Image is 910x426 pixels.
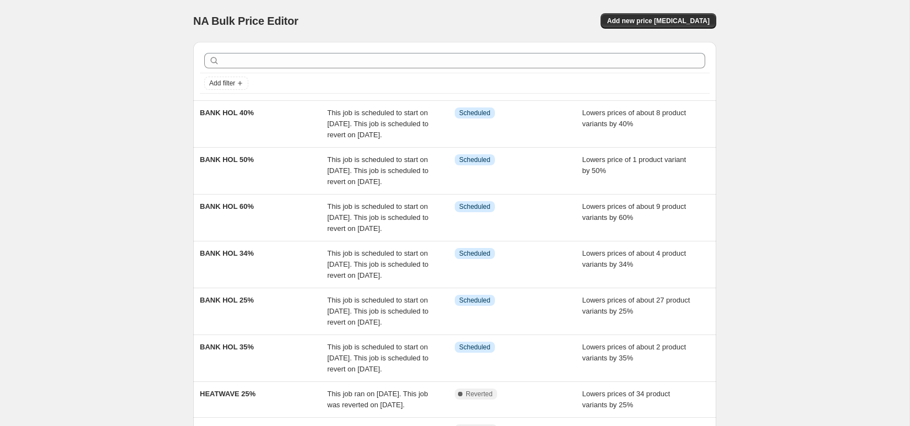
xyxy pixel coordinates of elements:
[200,155,254,164] span: BANK HOL 50%
[328,249,429,279] span: This job is scheduled to start on [DATE]. This job is scheduled to revert on [DATE].
[459,155,491,164] span: Scheduled
[328,109,429,139] span: This job is scheduled to start on [DATE]. This job is scheduled to revert on [DATE].
[459,202,491,211] span: Scheduled
[582,390,671,409] span: Lowers prices of 34 product variants by 25%
[328,390,428,409] span: This job ran on [DATE]. This job was reverted on [DATE].
[328,202,429,233] span: This job is scheduled to start on [DATE]. This job is scheduled to revert on [DATE].
[459,343,491,352] span: Scheduled
[204,77,248,90] button: Add filter
[200,109,254,117] span: BANK HOL 40%
[459,109,491,117] span: Scheduled
[200,249,254,257] span: BANK HOL 34%
[582,296,690,315] span: Lowers prices of about 27 product variants by 25%
[582,343,686,362] span: Lowers prices of about 2 product variants by 35%
[582,249,686,268] span: Lowers prices of about 4 product variants by 34%
[200,296,254,304] span: BANK HOL 25%
[582,155,686,175] span: Lowers price of 1 product variant by 50%
[328,296,429,326] span: This job is scheduled to start on [DATE]. This job is scheduled to revert on [DATE].
[459,296,491,305] span: Scheduled
[193,15,298,27] span: NA Bulk Price Editor
[200,202,254,211] span: BANK HOL 60%
[459,249,491,258] span: Scheduled
[328,155,429,186] span: This job is scheduled to start on [DATE]. This job is scheduled to revert on [DATE].
[328,343,429,373] span: This job is scheduled to start on [DATE]. This job is scheduled to revert on [DATE].
[200,390,255,398] span: HEATWAVE 25%
[582,109,686,128] span: Lowers prices of about 8 product variants by 40%
[601,13,716,29] button: Add new price [MEDICAL_DATA]
[200,343,254,351] span: BANK HOL 35%
[607,17,710,25] span: Add new price [MEDICAL_DATA]
[209,79,235,88] span: Add filter
[582,202,686,222] span: Lowers prices of about 9 product variants by 60%
[466,390,493,398] span: Reverted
